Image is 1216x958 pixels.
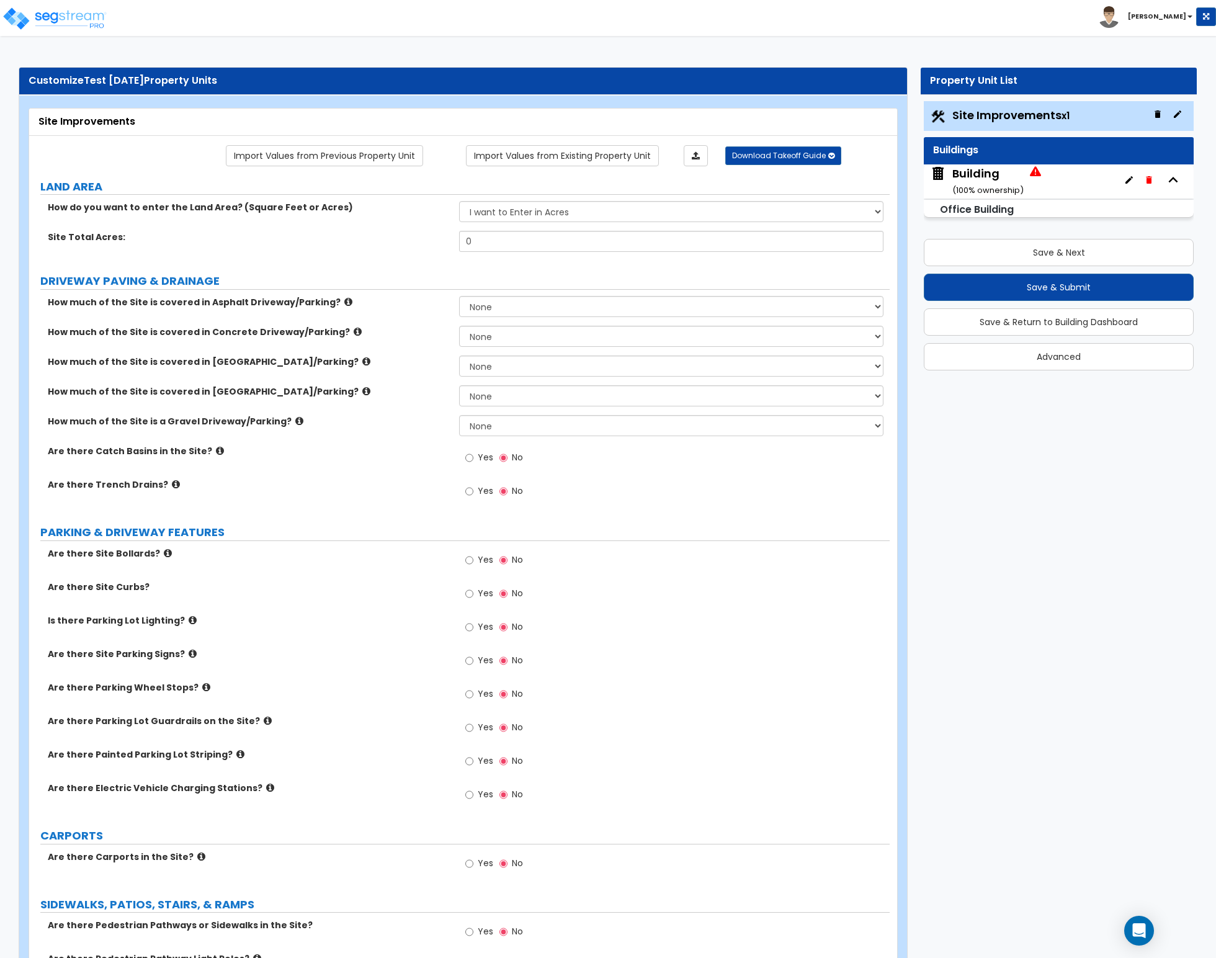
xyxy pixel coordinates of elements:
span: No [512,451,523,463]
input: No [499,587,507,601]
span: Building [930,166,1041,197]
input: Yes [465,485,473,498]
span: No [512,587,523,599]
label: Are there Site Bollards? [48,547,450,560]
label: Are there Site Parking Signs? [48,648,450,660]
i: click for more info! [164,548,172,558]
span: No [512,925,523,938]
label: Are there Trench Drains? [48,478,450,491]
input: Yes [465,857,473,871]
label: Are there Carports in the Site? [48,851,450,863]
span: Yes [478,620,493,633]
label: Are there Painted Parking Lot Striping? [48,748,450,761]
input: Yes [465,654,473,668]
i: click for more info! [236,750,244,759]
i: click for more info! [216,446,224,455]
i: click for more info! [197,852,205,861]
span: Yes [478,925,493,938]
button: Save & Return to Building Dashboard [924,308,1194,336]
img: building.svg [930,166,946,182]
span: Yes [478,587,493,599]
input: No [499,788,507,802]
label: PARKING & DRIVEWAY FEATURES [40,524,890,540]
a: Import the dynamic attributes value through Excel sheet [684,145,708,166]
label: How do you want to enter the Land Area? (Square Feet or Acres) [48,201,450,213]
label: Site Total Acres: [48,231,450,243]
img: avatar.png [1098,6,1120,28]
i: click for more info! [189,649,197,658]
span: No [512,485,523,497]
button: Save & Next [924,239,1194,266]
label: Are there Parking Lot Guardrails on the Site? [48,715,450,727]
a: Import the dynamic attribute values from existing properties. [466,145,659,166]
label: CARPORTS [40,828,890,844]
input: No [499,925,507,939]
span: No [512,721,523,733]
label: Are there Catch Basins in the Site? [48,445,450,457]
div: Property Unit List [930,74,1187,88]
input: No [499,620,507,634]
i: click for more info! [266,783,274,792]
input: Yes [465,451,473,465]
i: click for more info! [264,716,272,725]
small: ( 100 % ownership) [952,184,1024,196]
div: Open Intercom Messenger [1124,916,1154,946]
div: Buildings [933,143,1184,158]
span: Yes [478,553,493,566]
span: Download Takeoff Guide [732,150,826,161]
label: SIDEWALKS, PATIOS, STAIRS, & RAMPS [40,897,890,913]
input: No [499,485,507,498]
label: How much of the Site is covered in Concrete Driveway/Parking? [48,326,450,338]
button: Advanced [924,343,1194,370]
span: Yes [478,857,493,869]
input: Yes [465,788,473,802]
i: click for more info! [354,327,362,336]
span: No [512,553,523,566]
div: Site Improvements [38,115,888,129]
small: x1 [1062,109,1070,122]
input: Yes [465,687,473,701]
input: Yes [465,587,473,601]
span: Test [DATE] [84,73,144,87]
label: Are there Pedestrian Pathways or Sidewalks in the Site? [48,919,450,931]
button: Download Takeoff Guide [725,146,841,165]
i: click for more info! [189,616,197,625]
span: Yes [478,485,493,497]
input: Yes [465,553,473,567]
button: Save & Submit [924,274,1194,301]
span: No [512,687,523,700]
div: Customize Property Units [29,74,898,88]
label: Are there Electric Vehicle Charging Stations? [48,782,450,794]
input: Yes [465,721,473,735]
span: Yes [478,687,493,700]
b: [PERSON_NAME] [1128,12,1186,21]
label: LAND AREA [40,179,890,195]
div: Building [952,166,1024,197]
img: logo_pro_r.png [2,6,107,31]
i: click for more info! [362,357,370,366]
span: Yes [478,754,493,767]
input: Yes [465,754,473,768]
input: No [499,451,507,465]
input: No [499,654,507,668]
label: Are there Parking Wheel Stops? [48,681,450,694]
span: No [512,654,523,666]
span: No [512,857,523,869]
span: Yes [478,451,493,463]
input: No [499,553,507,567]
img: Construction.png [930,109,946,125]
input: No [499,687,507,701]
label: How much of the Site is covered in [GEOGRAPHIC_DATA]/Parking? [48,356,450,368]
i: click for more info! [344,297,352,307]
small: Office Building [940,202,1014,217]
i: click for more info! [202,683,210,692]
span: No [512,788,523,800]
input: No [499,721,507,735]
span: No [512,620,523,633]
input: No [499,754,507,768]
input: No [499,857,507,871]
i: click for more info! [295,416,303,426]
label: Is there Parking Lot Lighting? [48,614,450,627]
span: Yes [478,654,493,666]
label: Are there Site Curbs? [48,581,450,593]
